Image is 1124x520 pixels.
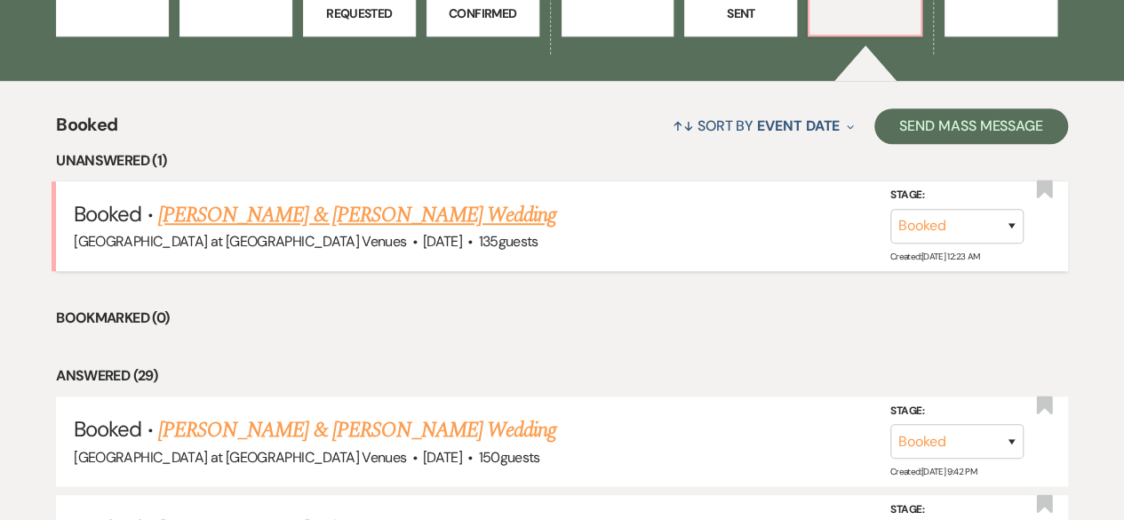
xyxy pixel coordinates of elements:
[56,111,117,149] span: Booked
[673,116,694,135] span: ↑↓
[56,364,1068,388] li: Answered (29)
[74,232,406,251] span: [GEOGRAPHIC_DATA] at [GEOGRAPHIC_DATA] Venues
[56,307,1068,330] li: Bookmarked (0)
[158,199,556,231] a: [PERSON_NAME] & [PERSON_NAME] Wedding
[56,149,1068,172] li: Unanswered (1)
[874,108,1068,144] button: Send Mass Message
[890,251,979,262] span: Created: [DATE] 12:23 AM
[890,402,1024,421] label: Stage:
[890,466,977,477] span: Created: [DATE] 9:42 PM
[423,232,462,251] span: [DATE]
[158,414,556,446] a: [PERSON_NAME] & [PERSON_NAME] Wedding
[666,102,861,149] button: Sort By Event Date
[757,116,840,135] span: Event Date
[890,500,1024,520] label: Stage:
[478,448,539,467] span: 150 guests
[478,232,538,251] span: 135 guests
[74,448,406,467] span: [GEOGRAPHIC_DATA] at [GEOGRAPHIC_DATA] Venues
[890,186,1024,205] label: Stage:
[74,200,141,228] span: Booked
[423,448,462,467] span: [DATE]
[74,415,141,443] span: Booked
